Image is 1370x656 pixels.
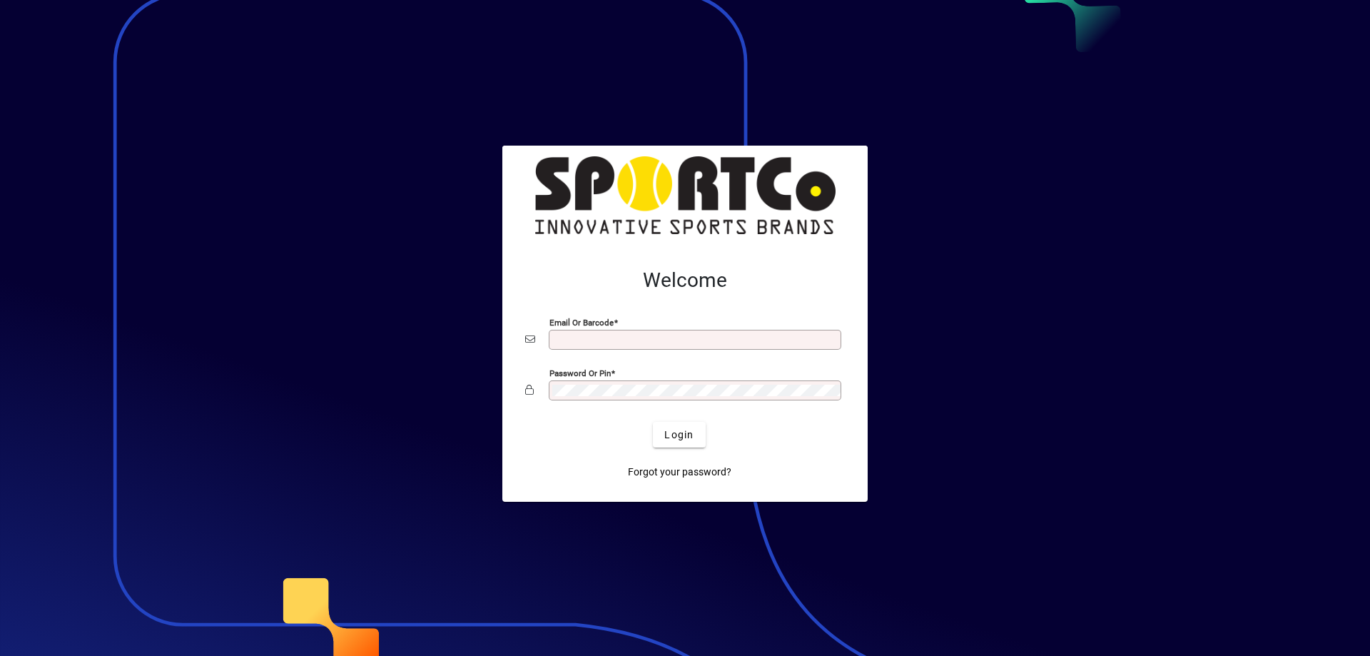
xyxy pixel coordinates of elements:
[664,428,694,443] span: Login
[549,368,611,378] mat-label: Password or Pin
[653,422,705,448] button: Login
[525,268,845,293] h2: Welcome
[628,465,731,480] span: Forgot your password?
[622,459,737,485] a: Forgot your password?
[549,318,614,328] mat-label: Email or Barcode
